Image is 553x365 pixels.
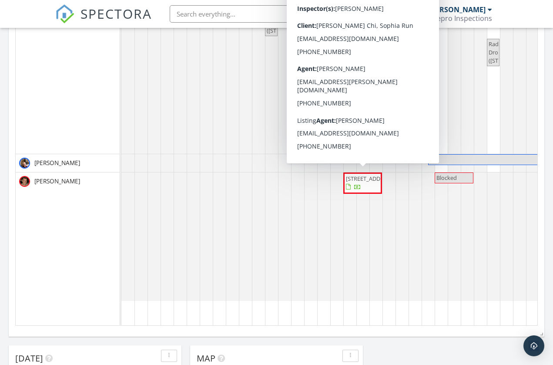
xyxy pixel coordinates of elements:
span: SPECTORA [80,4,152,23]
span: add 3 radon [358,57,374,73]
span: [PERSON_NAME] [33,177,82,186]
input: Search everything... [170,5,344,23]
span: Map [197,352,215,364]
span: [DATE] [15,352,43,364]
img: garth_pic.jpg [19,158,30,169]
img: The Best Home Inspection Software - Spectora [55,4,74,24]
span: [PERSON_NAME] [33,159,82,167]
span: Radon Pick Up ([STREET_ADDRESS][PERSON_NAME]) [345,57,395,98]
span: [STREET_ADDRESS] [346,175,395,182]
div: [PERSON_NAME] [429,5,486,14]
a: SPECTORA [55,12,152,30]
img: rick_erickson_copy.jpg [19,176,30,187]
span: Radon Drop ([STREET_ADDRESS]) [489,40,541,64]
div: Open Intercom Messenger [523,335,544,356]
span: Blocked [436,174,457,182]
div: Homepro Inspections [421,14,492,23]
span: Off [430,155,438,163]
